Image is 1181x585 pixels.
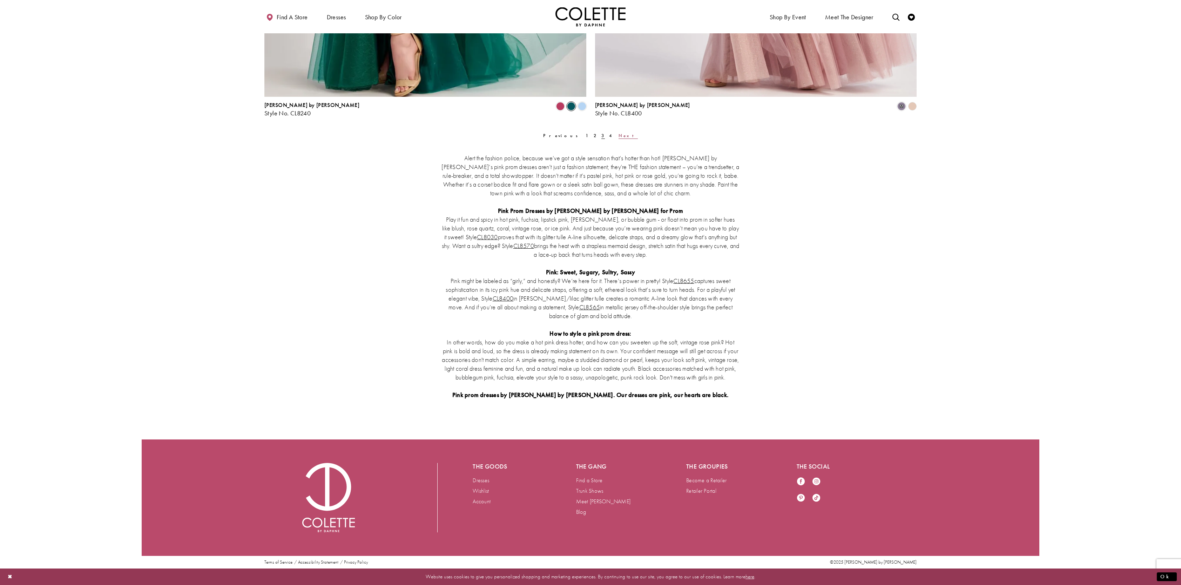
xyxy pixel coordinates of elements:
span: Find a store [277,14,308,21]
a: Dresses [473,477,489,484]
p: Website uses cookies to give you personalized shopping and marketing experiences. By continuing t... [50,572,1131,581]
i: Spruce [567,102,575,110]
a: 4 [607,130,615,141]
span: Dresses [325,7,348,26]
ul: Post footer menu [262,560,371,565]
a: CL8565 [579,303,600,311]
span: Current page [599,130,607,141]
a: CL8655 [673,277,694,285]
a: Meet the designer [823,7,875,26]
i: Dusty Lilac/Multi [897,102,906,110]
h5: The groupies [686,463,768,470]
a: 1 [583,130,591,141]
a: Visit Home Page [555,7,626,26]
h5: The social [797,463,879,470]
a: Visit Colette by Daphne Homepage [302,463,355,532]
img: Colette by Daphne [555,7,626,26]
span: Shop By Event [768,7,808,26]
a: Find a Store [576,477,603,484]
a: Check Wishlist [906,7,917,26]
a: CL8570 [513,242,534,250]
span: 3 [601,133,605,139]
a: here [745,573,754,580]
a: Terms of Service [264,560,292,565]
p: Alert the fashion police, because we’ve got a style sensation that’s hotter than hot! [PERSON_NAM... [441,154,740,197]
p: Pink might be labeled as “girly,” and honestly? We’re here for it. There’s power in pretty! Style... [441,276,740,320]
i: Periwinkle [578,102,586,110]
a: Accessibility Statement [298,560,338,565]
a: Prev Page [541,130,583,141]
p: In other words, how do you make a hot pink dress hotter, and how can you sweeten up the soft, vin... [441,338,740,382]
h5: The gang [576,463,658,470]
a: Visit our Pinterest - Opens in new tab [797,493,805,503]
a: Account [473,498,491,505]
ul: Follow us [793,473,831,506]
a: Blog [576,508,586,516]
i: Champagne Multi [908,102,917,110]
span: [PERSON_NAME] by [PERSON_NAME] [595,101,690,109]
span: ©2025 [PERSON_NAME] by [PERSON_NAME] [830,559,917,565]
a: Visit our TikTok - Opens in new tab [812,493,821,503]
a: Visit our Instagram - Opens in new tab [812,477,821,486]
span: Dresses [327,14,346,21]
span: Shop by color [363,7,404,26]
a: Meet [PERSON_NAME] [576,498,631,505]
span: 4 [609,133,613,139]
div: Colette by Daphne Style No. CL8240 [264,102,359,117]
a: Privacy Policy [344,560,368,565]
h5: The goods [473,463,548,470]
span: Meet the designer [825,14,873,21]
a: CL8030 [477,233,498,241]
a: Next Page [616,130,640,141]
a: Become a Retailer [686,477,727,484]
span: Previous [543,133,581,139]
span: Shop by color [365,14,402,21]
span: Style No. CL8400 [595,109,642,117]
span: 1 [586,133,589,139]
p: Play it fun and spicy in hot pink, fuchsia, lipstick pink, [PERSON_NAME], or bubble gum - or floa... [441,215,740,259]
div: Colette by Daphne Style No. CL8400 [595,102,690,117]
a: Retailer Portal [686,487,716,495]
span: [PERSON_NAME] by [PERSON_NAME] [264,101,359,109]
span: Shop By Event [770,14,806,21]
button: Submit Dialog [1157,572,1177,581]
span: Next [619,133,638,139]
strong: Pink Prom Dresses by [PERSON_NAME] by [PERSON_NAME] for Prom [498,207,683,215]
a: CL8400 [493,294,513,302]
span: 2 [594,133,597,139]
a: Wishlist [473,487,489,495]
img: Colette by Daphne [302,463,355,532]
i: Berry [556,102,565,110]
a: Find a store [264,7,309,26]
button: Close Dialog [4,571,16,583]
strong: Pink prom dresses by [PERSON_NAME] by [PERSON_NAME]. Our dresses are pink, our hearts are black. [452,391,729,399]
a: Trunk Shows [576,487,603,495]
a: 2 [592,130,599,141]
a: Toggle search [891,7,901,26]
a: Visit our Facebook - Opens in new tab [797,477,805,486]
span: Style No. CL8240 [264,109,311,117]
strong: How to style a pink prom dress: [549,329,631,337]
strong: Pink: Sweet, Sugary, Sultry, Sassy [546,268,635,276]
